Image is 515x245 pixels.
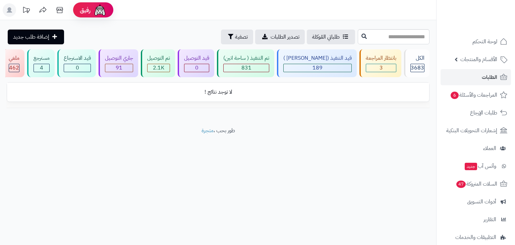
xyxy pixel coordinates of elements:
span: تصفية [235,33,248,41]
div: 4 [34,64,49,72]
div: تم التوصيل [147,54,170,62]
span: العملاء [483,144,496,153]
a: الكل3683 [403,49,431,77]
span: إشعارات التحويلات البنكية [446,126,497,135]
div: 0 [64,64,91,72]
a: لوحة التحكم [441,34,511,50]
span: 0 [195,64,198,72]
span: أدوات التسويق [467,197,496,206]
div: 189 [284,64,351,72]
span: 462 [9,64,19,72]
span: 91 [116,64,122,72]
div: 0 [184,64,209,72]
a: إضافة طلب جديد [8,30,64,44]
span: وآتس آب [464,161,496,171]
span: 4 [40,64,43,72]
a: بانتظار المراجعة 3 [358,49,403,77]
button: تصفية [221,30,253,44]
span: الأقسام والمنتجات [460,55,497,64]
a: مسترجع 4 [26,49,56,77]
a: قيد الاسترجاع 0 [56,49,97,77]
div: 831 [224,64,269,72]
div: مسترجع [34,54,50,62]
div: قيد الاسترجاع [64,54,91,62]
img: logo-2.png [469,5,509,19]
a: تم التوصيل 2.1K [139,49,176,77]
span: 3683 [411,64,424,72]
a: الطلبات [441,69,511,85]
div: ملغي [9,54,19,62]
span: طلبات الإرجاع [470,108,497,117]
span: لوحة التحكم [472,37,497,46]
div: 2103 [148,64,170,72]
a: أدوات التسويق [441,194,511,210]
a: العملاء [441,140,511,156]
span: التطبيقات والخدمات [455,233,496,242]
div: قيد التنفيذ ([PERSON_NAME] ) [283,54,352,62]
a: قيد التوصيل 0 [176,49,216,77]
span: 47 [456,180,466,188]
a: تحديثات المنصة [18,3,35,18]
span: جديد [465,163,477,170]
span: التقارير [483,215,496,224]
span: 6 [450,91,459,99]
img: ai-face.png [93,3,107,17]
a: جاري التوصيل 91 [97,49,139,77]
span: 3 [380,64,383,72]
div: 91 [105,64,133,72]
div: قيد التوصيل [184,54,209,62]
div: بانتظار المراجعة [366,54,396,62]
span: 189 [312,64,323,72]
div: الكل [410,54,424,62]
a: تصدير الطلبات [255,30,305,44]
td: لا توجد نتائج ! [7,83,429,101]
div: تم التنفيذ ( ساحة اتين) [223,54,269,62]
span: 831 [241,64,251,72]
div: 3 [366,64,396,72]
a: ملغي 462 [1,49,26,77]
a: التقارير [441,211,511,228]
a: السلات المتروكة47 [441,176,511,192]
span: طلباتي المُوكلة [312,33,340,41]
a: المراجعات والأسئلة6 [441,87,511,103]
div: جاري التوصيل [105,54,133,62]
a: إشعارات التحويلات البنكية [441,122,511,139]
span: رفيق [80,6,91,14]
a: متجرة [202,127,214,135]
span: 0 [76,64,79,72]
a: قيد التنفيذ ([PERSON_NAME] ) 189 [276,49,358,77]
a: طلباتي المُوكلة [307,30,355,44]
span: تصدير الطلبات [271,33,299,41]
span: 2.1K [153,64,164,72]
a: طلبات الإرجاع [441,105,511,121]
span: الطلبات [482,72,497,82]
a: تم التنفيذ ( ساحة اتين) 831 [216,49,276,77]
span: إضافة طلب جديد [13,33,49,41]
span: السلات المتروكة [456,179,497,189]
a: وآتس آبجديد [441,158,511,174]
span: المراجعات والأسئلة [450,90,497,100]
